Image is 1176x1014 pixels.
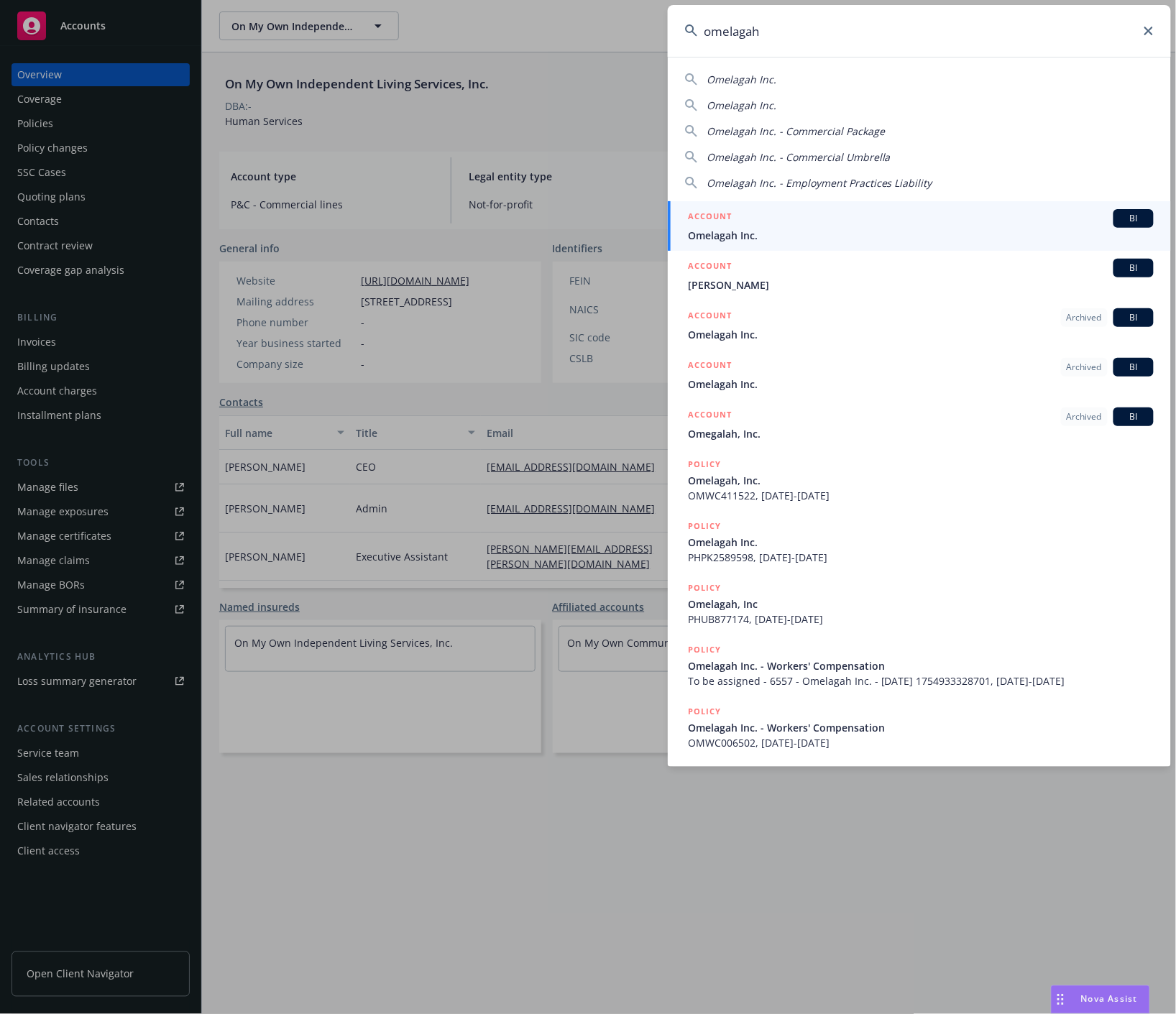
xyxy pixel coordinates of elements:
span: Archived [1067,410,1102,423]
span: Omelagah, Inc [688,596,1154,612]
span: PHPK2589598, [DATE]-[DATE] [688,550,1154,565]
span: Omelagah Inc. [688,228,1154,243]
span: OMWC411522, [DATE]-[DATE] [688,488,1154,503]
h5: ACCOUNT [688,407,732,425]
span: Omelagah Inc. - Employment Practices Liability [707,176,932,190]
span: Nova Assist [1081,993,1138,1005]
span: Omelagah Inc. [707,98,776,112]
h5: POLICY [688,642,721,657]
span: Omelagah, Inc. [688,473,1154,488]
a: POLICYOmelagah, Inc.OMWC411522, [DATE]-[DATE] [668,449,1171,511]
span: To be assigned - 6557 - Omelagah Inc. - [DATE] 1754933328701, [DATE]-[DATE] [688,673,1154,688]
h5: ACCOUNT [688,259,732,276]
a: POLICYOmelagah Inc.PHPK2589598, [DATE]-[DATE] [668,511,1171,573]
span: [PERSON_NAME] [688,277,1154,292]
a: ACCOUNTArchivedBIOmelagah Inc. [668,350,1171,400]
h5: ACCOUNT [688,308,732,326]
input: Search... [668,5,1171,57]
a: POLICYOmelagah Inc. - Workers' CompensationOMWC006502, [DATE]-[DATE] [668,696,1171,758]
h5: POLICY [688,581,721,595]
span: Omegalah, Inc. [688,426,1154,441]
a: ACCOUNTBIOmelagah Inc. [668,201,1171,251]
span: Omelagah Inc. [707,73,776,86]
span: Archived [1067,311,1102,324]
span: Omelagah Inc. - Workers' Compensation [688,658,1154,673]
button: Nova Assist [1051,985,1150,1014]
span: BI [1119,361,1148,374]
a: ACCOUNTArchivedBIOmegalah, Inc. [668,400,1171,449]
h5: POLICY [688,704,721,719]
span: Omelagah Inc. [688,535,1154,550]
a: POLICYOmelagah Inc. - Workers' CompensationTo be assigned - 6557 - Omelagah Inc. - [DATE] 1754933... [668,635,1171,696]
span: BI [1119,311,1148,324]
a: POLICYOmelagah, IncPHUB877174, [DATE]-[DATE] [668,573,1171,635]
span: PHUB877174, [DATE]-[DATE] [688,612,1154,627]
span: Omelagah Inc. [688,327,1154,342]
span: BI [1119,212,1148,225]
span: BI [1119,410,1148,423]
h5: POLICY [688,457,721,471]
span: Omelagah Inc. [688,377,1154,392]
span: OMWC006502, [DATE]-[DATE] [688,735,1154,750]
h5: ACCOUNT [688,358,732,375]
span: Omelagah Inc. - Commercial Umbrella [707,150,891,164]
a: ACCOUNTArchivedBIOmelagah Inc. [668,300,1171,350]
span: Omelagah Inc. - Commercial Package [707,124,885,138]
span: BI [1119,262,1148,275]
span: Omelagah Inc. - Workers' Compensation [688,720,1154,735]
span: Archived [1067,361,1102,374]
div: Drag to move [1052,986,1070,1013]
a: ACCOUNTBI[PERSON_NAME] [668,251,1171,300]
h5: ACCOUNT [688,209,732,226]
h5: POLICY [688,519,721,533]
